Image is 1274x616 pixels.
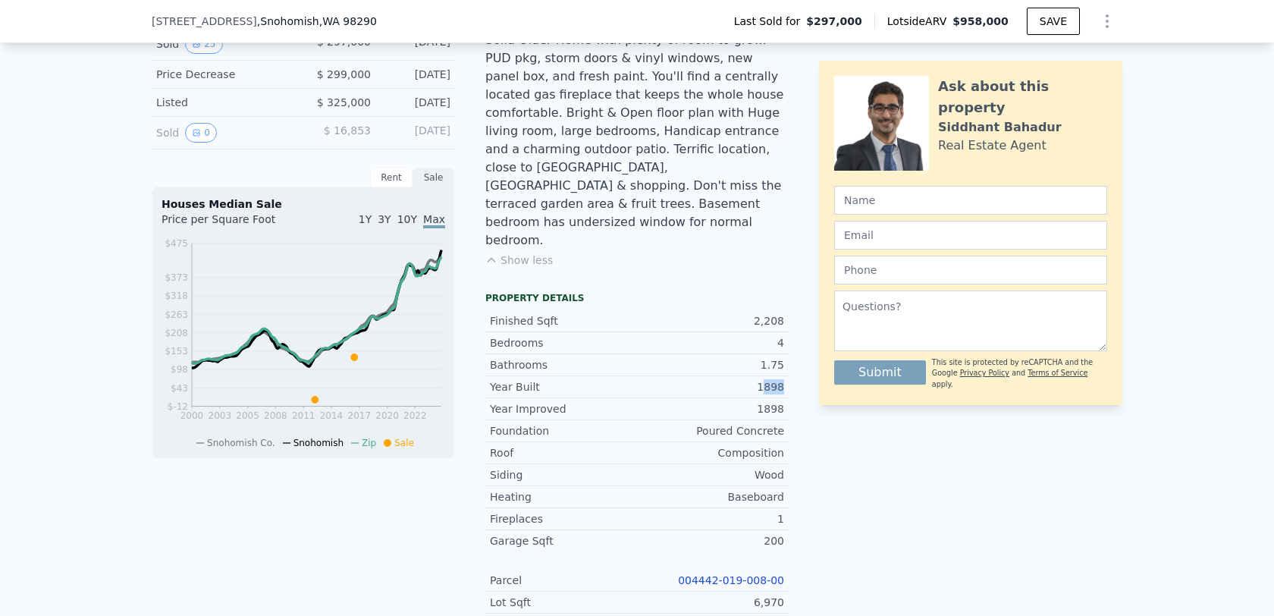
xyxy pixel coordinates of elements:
[324,124,371,137] span: $ 16,853
[1028,369,1087,377] a: Terms of Service
[156,34,291,54] div: Sold
[156,67,291,82] div: Price Decrease
[938,76,1107,118] div: Ask about this property
[490,379,637,394] div: Year Built
[485,292,789,304] div: Property details
[490,511,637,526] div: Fireplaces
[348,410,372,421] tspan: 2017
[490,313,637,328] div: Finished Sqft
[317,68,371,80] span: $ 299,000
[485,253,553,268] button: Show less
[370,168,413,187] div: Rent
[362,438,376,448] span: Zip
[180,410,204,421] tspan: 2000
[156,95,291,110] div: Listed
[317,96,371,108] span: $ 325,000
[490,533,637,548] div: Garage Sqft
[423,213,445,228] span: Max
[490,335,637,350] div: Bedrooms
[490,445,637,460] div: Roof
[637,423,784,438] div: Poured Concrete
[165,346,188,357] tspan: $153
[485,31,789,250] div: Solid Older Home with plenty of room to grow. PUD pkg, storm doors & vinyl windows, new panel box...
[397,213,417,225] span: 10Y
[637,379,784,394] div: 1898
[637,313,784,328] div: 2,208
[490,595,637,610] div: Lot Sqft
[938,118,1062,137] div: Siddhant Bahadur
[403,410,427,421] tspan: 2022
[490,357,637,372] div: Bathrooms
[938,137,1046,155] div: Real Estate Agent
[637,401,784,416] div: 1898
[887,14,952,29] span: Lotside ARV
[960,369,1009,377] a: Privacy Policy
[383,34,450,54] div: [DATE]
[185,34,222,54] button: View historical data
[165,291,188,301] tspan: $318
[413,168,455,187] div: Sale
[264,410,287,421] tspan: 2008
[319,15,377,27] span: , WA 98290
[637,335,784,350] div: 4
[383,123,450,143] div: [DATE]
[490,423,637,438] div: Foundation
[637,511,784,526] div: 1
[168,401,188,412] tspan: $-12
[952,15,1009,27] span: $958,000
[678,574,784,586] a: 004442-019-008-00
[637,489,784,504] div: Baseboard
[806,14,862,29] span: $297,000
[394,438,414,448] span: Sale
[359,213,372,225] span: 1Y
[383,67,450,82] div: [DATE]
[834,360,926,385] button: Submit
[320,410,344,421] tspan: 2014
[834,256,1107,284] input: Phone
[165,328,188,338] tspan: $208
[637,445,784,460] div: Composition
[152,14,257,29] span: [STREET_ADDRESS]
[165,272,188,283] tspan: $373
[378,213,391,225] span: 3Y
[209,410,232,421] tspan: 2003
[165,238,188,249] tspan: $475
[932,357,1107,390] div: This site is protected by reCAPTCHA and the Google and apply.
[185,123,217,143] button: View historical data
[257,14,377,29] span: , Snohomish
[165,310,188,320] tspan: $263
[637,357,784,372] div: 1.75
[156,123,291,143] div: Sold
[490,401,637,416] div: Year Improved
[236,410,259,421] tspan: 2005
[171,364,188,375] tspan: $98
[171,383,188,394] tspan: $43
[375,410,399,421] tspan: 2020
[637,595,784,610] div: 6,970
[1092,6,1122,36] button: Show Options
[637,467,784,482] div: Wood
[383,95,450,110] div: [DATE]
[292,410,315,421] tspan: 2011
[490,489,637,504] div: Heating
[834,221,1107,250] input: Email
[293,438,344,448] span: Snohomish
[637,533,784,548] div: 200
[490,467,637,482] div: Siding
[162,196,445,212] div: Houses Median Sale
[162,212,303,236] div: Price per Square Foot
[1027,8,1080,35] button: SAVE
[834,186,1107,215] input: Name
[734,14,807,29] span: Last Sold for
[490,573,637,588] div: Parcel
[207,438,275,448] span: Snohomish Co.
